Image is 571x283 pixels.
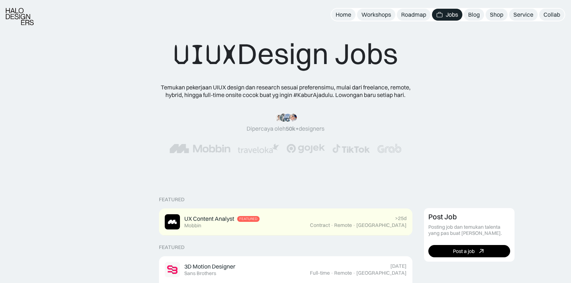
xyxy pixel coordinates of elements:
[165,262,180,277] img: Job Image
[331,270,333,276] div: ·
[468,11,480,18] div: Blog
[159,197,185,203] div: Featured
[155,84,416,99] div: Temukan pekerjaan UIUX design dan research sesuai preferensimu, mulai dari freelance, remote, hyb...
[334,222,352,228] div: Remote
[247,125,324,132] div: Dipercaya oleh designers
[239,217,257,221] div: Featured
[543,11,560,18] div: Collab
[357,9,395,21] a: Workshops
[310,222,330,228] div: Contract
[390,263,407,269] div: [DATE]
[453,248,475,254] div: Post a job
[165,214,180,229] img: Job Image
[353,222,356,228] div: ·
[356,222,407,228] div: [GEOGRAPHIC_DATA]
[173,37,237,72] span: UIUX
[490,11,503,18] div: Shop
[432,9,462,21] a: Jobs
[509,9,538,21] a: Service
[428,212,457,221] div: Post Job
[334,270,352,276] div: Remote
[159,208,412,236] a: Job ImageUX Content AnalystFeaturedMobbin>25dContract·Remote·[GEOGRAPHIC_DATA]
[513,11,533,18] div: Service
[331,9,356,21] a: Home
[184,215,234,223] div: UX Content Analyst
[159,244,185,250] div: Featured
[464,9,484,21] a: Blog
[446,11,458,18] div: Jobs
[428,224,510,236] div: Posting job dan temukan talenta yang pas buat [PERSON_NAME].
[173,36,398,72] div: Design Jobs
[336,11,351,18] div: Home
[184,263,235,270] div: 3D Motion Designer
[486,9,508,21] a: Shop
[539,9,564,21] a: Collab
[353,270,356,276] div: ·
[184,223,201,229] div: Mobbin
[428,245,510,257] a: Post a job
[356,270,407,276] div: [GEOGRAPHIC_DATA]
[361,11,391,18] div: Workshops
[310,270,330,276] div: Full-time
[286,125,299,132] span: 50k+
[395,215,407,221] div: >25d
[401,11,426,18] div: Roadmap
[184,270,216,276] div: Sans Brothers
[397,9,431,21] a: Roadmap
[331,222,333,228] div: ·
